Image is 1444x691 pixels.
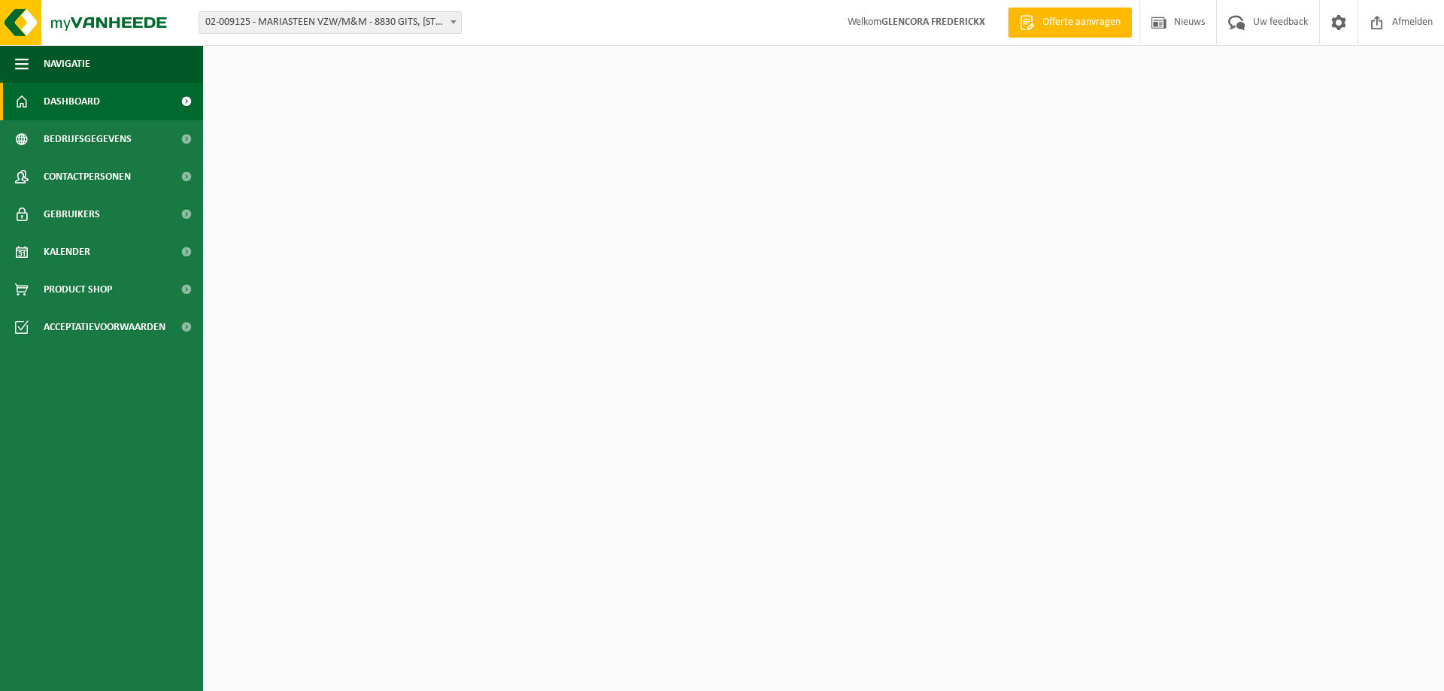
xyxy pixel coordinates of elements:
span: Product Shop [44,271,112,308]
span: Acceptatievoorwaarden [44,308,165,346]
span: Bedrijfsgegevens [44,120,132,158]
span: Dashboard [44,83,100,120]
span: 02-009125 - MARIASTEEN VZW/M&M - 8830 GITS, BOLLESTRAAT 21A [199,12,461,33]
span: Navigatie [44,45,90,83]
strong: GLENCORA FREDERICKX [881,17,985,28]
span: 02-009125 - MARIASTEEN VZW/M&M - 8830 GITS, BOLLESTRAAT 21A [199,11,462,34]
span: Offerte aanvragen [1039,15,1124,30]
span: Gebruikers [44,195,100,233]
span: Contactpersonen [44,158,131,195]
span: Kalender [44,233,90,271]
a: Offerte aanvragen [1008,8,1132,38]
